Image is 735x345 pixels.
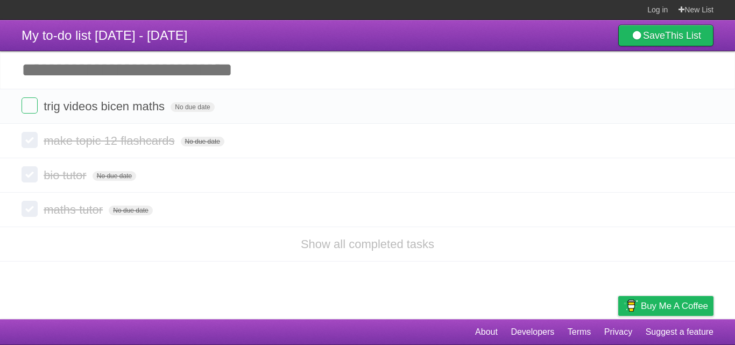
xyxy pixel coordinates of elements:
[109,206,152,215] span: No due date
[646,322,713,342] a: Suggest a feature
[618,25,713,46] a: SaveThis List
[641,297,708,315] span: Buy me a coffee
[44,203,105,216] span: maths tutor
[665,30,701,41] b: This List
[301,237,434,251] a: Show all completed tasks
[22,97,38,114] label: Done
[44,168,89,182] span: bio tutor
[181,137,224,146] span: No due date
[475,322,498,342] a: About
[22,201,38,217] label: Done
[22,28,187,43] span: My to-do list [DATE] - [DATE]
[568,322,591,342] a: Terms
[22,132,38,148] label: Done
[93,171,136,181] span: No due date
[44,100,167,113] span: trig videos bicen maths
[171,102,214,112] span: No due date
[624,297,638,315] img: Buy me a coffee
[44,134,177,147] span: make topic 12 flashcards
[511,322,554,342] a: Developers
[618,296,713,316] a: Buy me a coffee
[22,166,38,182] label: Done
[604,322,632,342] a: Privacy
